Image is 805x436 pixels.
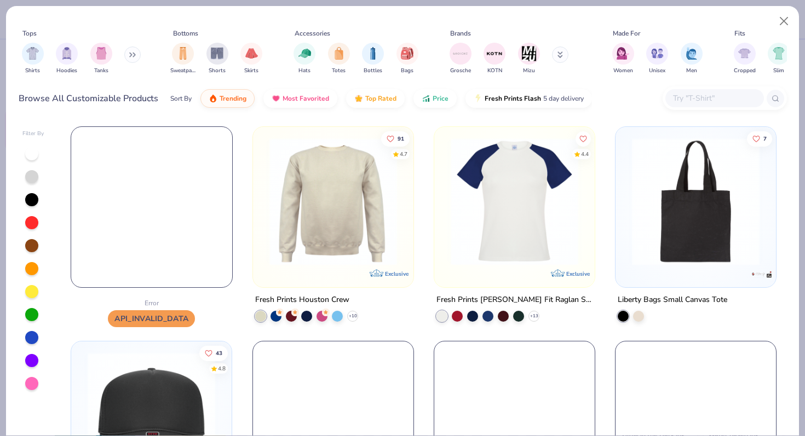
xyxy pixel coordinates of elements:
span: + 13 [530,313,538,319]
div: 4.7 [399,150,407,158]
span: Grosche [450,67,471,75]
div: filter for Hoodies [56,43,78,75]
button: Like [747,131,772,146]
div: filter for Tanks [90,43,112,75]
span: Men [686,67,697,75]
img: Totes Image [333,47,345,60]
div: filter for Men [681,43,703,75]
span: Fresh Prints Flash [485,94,541,103]
div: Error [71,299,232,307]
span: Skirts [244,67,258,75]
button: filter button [734,43,756,75]
span: API_INVALID_DATA [108,310,195,327]
img: trending.gif [209,94,217,103]
button: filter button [22,43,44,75]
img: Unisex Image [651,47,664,60]
button: filter button [396,43,418,75]
div: filter for Cropped [734,43,756,75]
button: filter button [328,43,350,75]
div: filter for Women [612,43,634,75]
div: filter for Bottles [362,43,384,75]
span: 91 [397,136,404,141]
span: Bottles [364,67,382,75]
button: filter button [450,43,472,75]
button: Price [413,89,457,108]
span: KOTN [487,67,502,75]
img: Shorts Image [211,47,223,60]
div: 4.4 [581,150,589,158]
div: filter for Skirts [240,43,262,75]
span: Most Favorited [283,94,329,103]
span: Slim [773,67,784,75]
div: filter for Shirts [22,43,44,75]
button: filter button [56,43,78,75]
span: Totes [332,67,346,75]
img: Sweatpants Image [177,47,189,60]
div: filter for Totes [328,43,350,75]
div: Made For [613,28,640,38]
img: Cropped Image [738,47,751,60]
button: Like [576,131,591,146]
img: TopRated.gif [354,94,363,103]
div: Fresh Prints Houston Crew [255,293,349,307]
div: Brands [450,28,471,38]
button: filter button [612,43,634,75]
div: filter for Bags [396,43,418,75]
img: KOTN Image [486,45,503,62]
button: filter button [294,43,315,75]
img: placeholder.png [71,127,232,287]
img: Skirts Image [245,47,258,60]
div: Browse All Customizable Products [19,92,158,105]
div: filter for Mizu [518,43,540,75]
button: Close [774,11,795,32]
div: Filter By [22,130,44,138]
div: Accessories [295,28,330,38]
button: Trending [200,89,255,108]
button: filter button [768,43,790,75]
div: filter for KOTN [484,43,505,75]
img: f8659b9a-ffcf-4c66-8fab-d697857cb3ac [264,138,403,265]
span: Shorts [209,67,226,75]
span: 5 day delivery [543,92,584,105]
div: filter for Hats [294,43,315,75]
img: d6d584ca-6ecb-4862-80f9-37d415fce208 [445,138,584,265]
img: Hats Image [298,47,311,60]
button: filter button [518,43,540,75]
span: Unisex [649,67,665,75]
button: Most Favorited [263,89,337,108]
img: Grosche Image [452,45,469,62]
span: Women [613,67,633,75]
img: Hoodies Image [61,47,73,60]
span: Mizu [523,67,535,75]
img: Liberty Bags logo [751,264,773,286]
img: Slim Image [773,47,785,60]
span: Bags [401,67,413,75]
button: Like [381,131,409,146]
button: filter button [90,43,112,75]
span: Hats [298,67,311,75]
button: filter button [206,43,228,75]
div: filter for Sweatpants [170,43,196,75]
img: e57e135b-9bef-4ec7-8879-9d5fc9bd6a4b [403,138,541,265]
span: Trending [220,94,246,103]
button: filter button [484,43,505,75]
span: Exclusive [566,270,590,277]
div: Fits [734,28,745,38]
div: 4.8 [218,365,226,373]
img: 44fdc587-2d6a-47aa-a785-3aaf2b23d849 [584,138,722,265]
div: filter for Slim [768,43,790,75]
button: Fresh Prints Flash5 day delivery [465,89,592,108]
button: filter button [362,43,384,75]
button: filter button [170,43,196,75]
span: 43 [216,351,222,356]
img: flash.gif [474,94,482,103]
div: Bottoms [173,28,198,38]
span: 7 [763,136,767,141]
div: Fresh Prints [PERSON_NAME] Fit Raglan Shirt [436,293,593,307]
button: Like [199,346,228,361]
div: Tops [22,28,37,38]
span: Shirts [25,67,40,75]
span: Sweatpants [170,67,196,75]
input: Try "T-Shirt" [672,92,756,104]
div: Liberty Bags Small Canvas Tote [618,293,727,307]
